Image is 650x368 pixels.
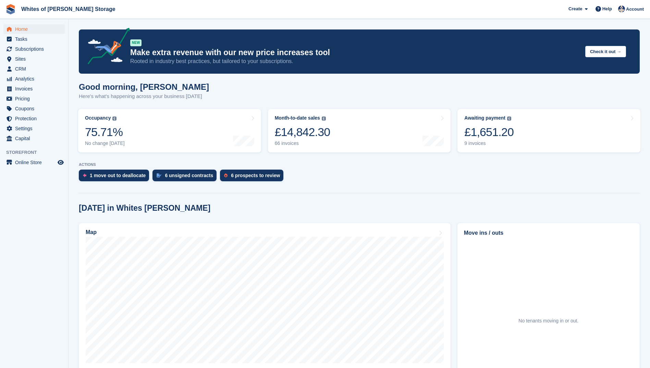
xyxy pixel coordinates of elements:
p: Make extra revenue with our new price increases tool [130,48,580,58]
div: 6 unsigned contracts [165,173,213,178]
span: Subscriptions [15,44,56,54]
a: menu [3,124,65,133]
span: Account [626,6,644,13]
div: 9 invoices [464,140,514,146]
span: Storefront [6,149,68,156]
img: contract_signature_icon-13c848040528278c33f63329250d36e43548de30e8caae1d1a13099fd9432cc5.svg [157,173,161,177]
div: 66 invoices [275,140,330,146]
div: 75.71% [85,125,125,139]
div: 6 prospects to review [231,173,280,178]
h2: [DATE] in Whites [PERSON_NAME] [79,204,210,213]
span: Home [15,24,56,34]
a: Preview store [57,158,65,167]
span: Online Store [15,158,56,167]
span: Pricing [15,94,56,103]
a: menu [3,94,65,103]
div: £14,842.30 [275,125,330,139]
img: stora-icon-8386f47178a22dfd0bd8f6a31ec36ba5ce8667c1dd55bd0f319d3a0aa187defe.svg [5,4,16,14]
p: ACTIONS [79,162,640,167]
span: Sites [15,54,56,64]
a: menu [3,114,65,123]
span: CRM [15,64,56,74]
div: £1,651.20 [464,125,514,139]
a: menu [3,74,65,84]
a: menu [3,24,65,34]
h1: Good morning, [PERSON_NAME] [79,82,209,91]
div: NEW [130,39,142,46]
div: Month-to-date sales [275,115,320,121]
img: price-adjustments-announcement-icon-8257ccfd72463d97f412b2fc003d46551f7dbcb40ab6d574587a9cd5c0d94... [82,28,130,67]
div: 1 move out to deallocate [90,173,146,178]
p: Rooted in industry best practices, but tailored to your subscriptions. [130,58,580,65]
a: 6 unsigned contracts [152,170,220,185]
a: Occupancy 75.71% No change [DATE] [78,109,261,152]
span: Capital [15,134,56,143]
a: 1 move out to deallocate [79,170,152,185]
a: Whites of [PERSON_NAME] Storage [19,3,118,15]
div: No tenants moving in or out. [518,317,578,324]
a: menu [3,134,65,143]
a: menu [3,158,65,167]
img: move_outs_to_deallocate_icon-f764333ba52eb49d3ac5e1228854f67142a1ed5810a6f6cc68b1a99e826820c5.svg [83,173,86,177]
img: Wendy [618,5,625,12]
a: menu [3,34,65,44]
span: Analytics [15,74,56,84]
a: menu [3,104,65,113]
span: Tasks [15,34,56,44]
button: Check it out → [585,46,626,57]
div: Awaiting payment [464,115,505,121]
span: Protection [15,114,56,123]
img: prospect-51fa495bee0391a8d652442698ab0144808aea92771e9ea1ae160a38d050c398.svg [224,173,228,177]
a: Awaiting payment £1,651.20 9 invoices [457,109,640,152]
a: menu [3,44,65,54]
span: Help [602,5,612,12]
img: icon-info-grey-7440780725fd019a000dd9b08b2336e03edf1995a4989e88bcd33f0948082b44.svg [112,116,116,121]
h2: Map [86,229,97,235]
a: Month-to-date sales £14,842.30 66 invoices [268,109,451,152]
img: icon-info-grey-7440780725fd019a000dd9b08b2336e03edf1995a4989e88bcd33f0948082b44.svg [507,116,511,121]
span: Coupons [15,104,56,113]
span: Create [568,5,582,12]
div: Occupancy [85,115,111,121]
a: 6 prospects to review [220,170,287,185]
a: menu [3,54,65,64]
span: Settings [15,124,56,133]
img: icon-info-grey-7440780725fd019a000dd9b08b2336e03edf1995a4989e88bcd33f0948082b44.svg [322,116,326,121]
p: Here's what's happening across your business [DATE] [79,93,209,100]
h2: Move ins / outs [464,229,633,237]
div: No change [DATE] [85,140,125,146]
a: menu [3,64,65,74]
a: menu [3,84,65,94]
span: Invoices [15,84,56,94]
